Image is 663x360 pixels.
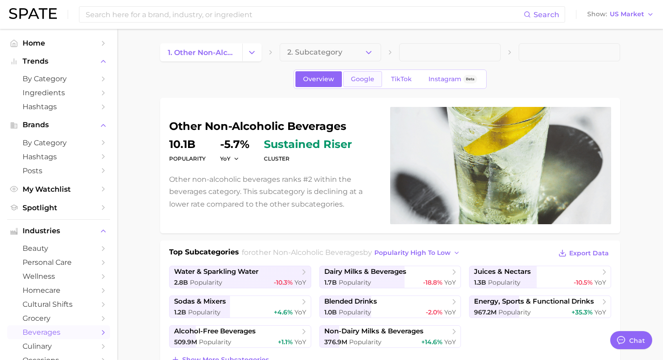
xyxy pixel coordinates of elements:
span: alcohol-free beverages [174,327,256,336]
button: YoY [220,155,239,162]
span: Google [351,75,374,83]
span: Export Data [569,249,609,257]
span: personal care [23,258,95,267]
a: juices & nectars1.3b Popularity-10.5% YoY [469,266,611,288]
span: YoY [594,278,606,286]
span: YoY [295,338,306,346]
span: juices & nectars [474,268,531,276]
span: Popularity [488,278,520,286]
span: Hashtags [23,102,95,111]
span: Popularity [190,278,222,286]
span: wellness [23,272,95,281]
a: by Category [7,72,110,86]
a: cultural shifts [7,297,110,311]
span: grocery [23,314,95,323]
dd: -5.7% [220,139,249,150]
a: TikTok [383,71,419,87]
span: 1.7b [324,278,337,286]
span: Search [534,10,559,19]
span: non-dairy milks & beverages [324,327,424,336]
span: -10.5% [574,278,593,286]
a: Spotlight [7,201,110,215]
span: Instagram [428,75,461,83]
span: 967.2m [474,308,497,316]
a: Overview [295,71,342,87]
a: 1. other non-alcoholic beverages [160,43,242,61]
span: Beta [466,75,474,83]
p: Other non-alcoholic beverages ranks #2 within the beverages category. This subcategory is declini... [169,173,379,210]
a: sodas & mixers1.2b Popularity+4.6% YoY [169,295,311,318]
button: popularity high to low [372,247,463,259]
span: dairy milks & beverages [324,268,406,276]
a: Home [7,36,110,50]
button: Change Category [242,43,262,61]
h1: Top Subcategories [169,247,239,260]
span: YoY [594,308,606,316]
span: Posts [23,166,95,175]
span: cultural shifts [23,300,95,309]
span: US Market [610,12,644,17]
span: beverages [23,328,95,337]
span: Brands [23,121,95,129]
span: sustained riser [264,139,352,150]
a: personal care [7,255,110,269]
span: energy, sports & functional drinks [474,297,594,306]
span: Overview [303,75,334,83]
span: TikTok [391,75,412,83]
a: by Category [7,136,110,150]
a: Hashtags [7,150,110,164]
a: homecare [7,283,110,297]
dt: cluster [264,153,352,164]
span: My Watchlist [23,185,95,194]
button: Export Data [556,247,611,259]
span: Ingredients [23,88,95,97]
span: Home [23,39,95,47]
span: +1.1% [278,338,293,346]
span: Popularity [339,278,371,286]
a: blended drinks1.0b Popularity-2.0% YoY [319,295,461,318]
span: YoY [444,338,456,346]
a: My Watchlist [7,182,110,196]
span: 1.2b [174,308,186,316]
a: alcohol-free beverages509.9m Popularity+1.1% YoY [169,325,311,348]
span: beauty [23,244,95,253]
img: SPATE [9,8,57,19]
a: wellness [7,269,110,283]
span: Spotlight [23,203,95,212]
button: Brands [7,118,110,132]
span: water & sparkling water [174,268,258,276]
span: 376.9m [324,338,347,346]
a: beauty [7,241,110,255]
span: blended drinks [324,297,377,306]
span: YoY [295,278,306,286]
span: -2.0% [426,308,442,316]
button: Industries [7,224,110,238]
a: dairy milks & beverages1.7b Popularity-18.8% YoY [319,266,461,288]
span: -10.3% [274,278,293,286]
span: Hashtags [23,152,95,161]
a: beverages [7,325,110,339]
a: culinary [7,339,110,353]
span: Popularity [498,308,531,316]
span: other non-alcoholic beverages [251,248,363,257]
span: for by [242,248,463,257]
span: 1. other non-alcoholic beverages [168,48,235,57]
a: Posts [7,164,110,178]
span: by Category [23,138,95,147]
span: 1.3b [474,278,486,286]
span: YoY [444,278,456,286]
span: Popularity [199,338,231,346]
a: energy, sports & functional drinks967.2m Popularity+35.3% YoY [469,295,611,318]
span: 1.0b [324,308,337,316]
span: popularity high to low [374,249,451,257]
span: Show [587,12,607,17]
span: Popularity [349,338,382,346]
button: Trends [7,55,110,68]
button: ShowUS Market [585,9,656,20]
span: YoY [295,308,306,316]
span: +14.6% [421,338,442,346]
span: Popularity [188,308,221,316]
span: by Category [23,74,95,83]
span: -18.8% [423,278,442,286]
span: Trends [23,57,95,65]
